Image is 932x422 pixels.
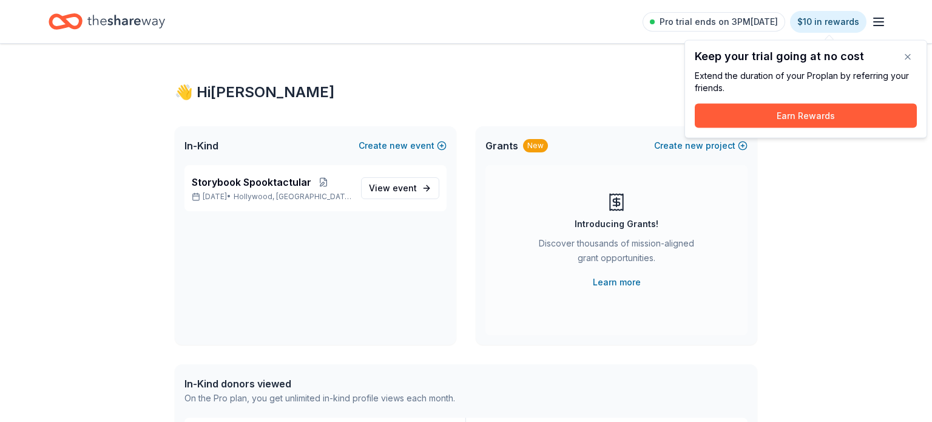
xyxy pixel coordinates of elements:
p: [DATE] • [192,192,351,202]
div: 👋 Hi [PERSON_NAME] [175,83,757,102]
div: New [523,139,548,152]
div: Introducing Grants! [575,217,658,231]
button: Createnewproject [654,138,748,153]
a: $10 in rewards [790,11,866,33]
span: View [369,181,417,196]
a: Pro trial ends on 3PM[DATE] [643,12,785,32]
span: In-Kind [184,138,218,153]
span: new [685,138,703,153]
a: View event [361,177,439,199]
div: On the Pro plan, you get unlimited in-kind profile views each month. [184,391,455,406]
span: Pro trial ends on 3PM[DATE] [660,15,778,29]
div: Keep your trial going at no cost [695,50,917,63]
span: event [393,183,417,193]
a: Learn more [593,275,641,290]
button: Earn Rewards [695,104,917,128]
div: Discover thousands of mission-aligned grant opportunities. [534,236,699,270]
span: Grants [485,138,518,153]
span: Hollywood, [GEOGRAPHIC_DATA] [234,192,351,202]
button: Createnewevent [359,138,447,153]
div: In-Kind donors viewed [184,376,455,391]
span: Storybook Spooktactular [192,175,311,189]
div: Extend the duration of your Pro plan by referring your friends. [695,70,917,94]
span: new [390,138,408,153]
a: Home [49,7,165,36]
